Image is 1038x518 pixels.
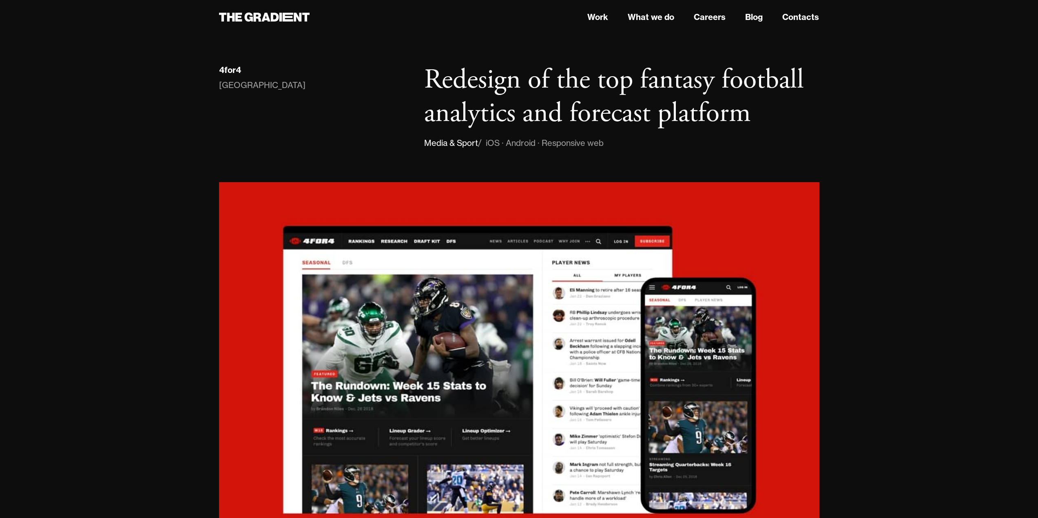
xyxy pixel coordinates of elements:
[424,64,819,130] h1: Redesign of the top fantasy football analytics and forecast platform
[478,137,604,150] div: / iOS · Android · Responsive web
[424,137,478,150] div: Media & Sport
[694,11,726,23] a: Careers
[219,79,305,92] div: [GEOGRAPHIC_DATA]
[628,11,674,23] a: What we do
[782,11,819,23] a: Contacts
[745,11,763,23] a: Blog
[587,11,608,23] a: Work
[219,65,241,75] div: 4for4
